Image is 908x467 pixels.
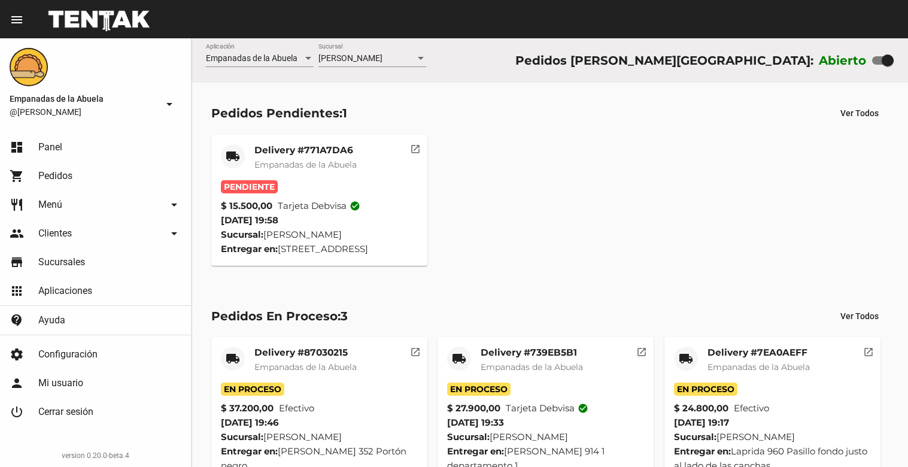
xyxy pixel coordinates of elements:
[221,445,278,457] strong: Entregar en:
[819,51,867,70] label: Abierto
[481,362,583,372] span: Empanadas de la Abuela
[10,169,24,183] mat-icon: shopping_cart
[226,351,240,366] mat-icon: local_shipping
[10,140,24,154] mat-icon: dashboard
[10,92,157,106] span: Empanadas de la Abuela
[221,242,418,256] div: [STREET_ADDRESS]
[221,214,278,226] span: [DATE] 19:58
[674,417,729,428] span: [DATE] 19:17
[162,97,177,111] mat-icon: arrow_drop_down
[211,104,347,123] div: Pedidos Pendientes:
[707,347,810,359] mat-card-title: Delivery #7EA0AEFF
[221,229,263,240] strong: Sucursal:
[10,405,24,419] mat-icon: power_settings_new
[38,377,83,389] span: Mi usuario
[38,170,72,182] span: Pedidos
[858,419,896,455] iframe: chat widget
[221,431,263,442] strong: Sucursal:
[10,106,157,118] span: @[PERSON_NAME]
[221,243,278,254] strong: Entregar en:
[674,431,716,442] strong: Sucursal:
[10,255,24,269] mat-icon: store
[38,348,98,360] span: Configuración
[410,142,421,153] mat-icon: open_in_new
[452,351,466,366] mat-icon: local_shipping
[674,401,728,416] strong: $ 24.800,00
[679,351,693,366] mat-icon: local_shipping
[221,228,418,242] div: [PERSON_NAME]
[254,159,357,170] span: Empanadas de la Abuela
[341,309,348,323] span: 3
[38,256,85,268] span: Sucursales
[506,401,588,416] span: Tarjeta debvisa
[578,403,588,414] mat-icon: check_circle
[10,450,181,462] div: version 0.20.0-beta.4
[674,383,737,396] span: En Proceso
[447,445,504,457] strong: Entregar en:
[278,199,360,213] span: Tarjeta debvisa
[211,307,348,326] div: Pedidos En Proceso:
[831,305,888,327] button: Ver Todos
[342,106,347,120] span: 1
[481,347,583,359] mat-card-title: Delivery #739EB5B1
[10,226,24,241] mat-icon: people
[38,314,65,326] span: Ayuda
[318,53,382,63] span: [PERSON_NAME]
[221,180,278,193] span: Pendiente
[254,347,357,359] mat-card-title: Delivery #87030215
[38,199,62,211] span: Menú
[10,347,24,362] mat-icon: settings
[515,51,813,70] div: Pedidos [PERSON_NAME][GEOGRAPHIC_DATA]:
[38,406,93,418] span: Cerrar sesión
[10,376,24,390] mat-icon: person
[221,401,274,416] strong: $ 37.200,00
[279,401,314,416] span: Efectivo
[221,430,418,444] div: [PERSON_NAME]
[254,362,357,372] span: Empanadas de la Abuela
[10,198,24,212] mat-icon: restaurant
[707,362,810,372] span: Empanadas de la Abuela
[167,226,181,241] mat-icon: arrow_drop_down
[38,141,62,153] span: Panel
[221,199,272,213] strong: $ 15.500,00
[447,430,644,444] div: [PERSON_NAME]
[226,149,240,163] mat-icon: local_shipping
[38,285,92,297] span: Aplicaciones
[10,48,48,86] img: f0136945-ed32-4f7c-91e3-a375bc4bb2c5.png
[10,284,24,298] mat-icon: apps
[447,417,504,428] span: [DATE] 19:33
[636,345,647,356] mat-icon: open_in_new
[674,445,731,457] strong: Entregar en:
[840,108,879,118] span: Ver Todos
[206,53,297,63] span: Empanadas de la Abuela
[221,383,284,396] span: En Proceso
[840,311,879,321] span: Ver Todos
[221,417,279,428] span: [DATE] 19:46
[447,431,490,442] strong: Sucursal:
[254,144,357,156] mat-card-title: Delivery #771A7DA6
[350,201,360,211] mat-icon: check_circle
[167,198,181,212] mat-icon: arrow_drop_down
[410,345,421,356] mat-icon: open_in_new
[10,13,24,27] mat-icon: menu
[863,345,874,356] mat-icon: open_in_new
[447,401,500,416] strong: $ 27.900,00
[38,228,72,239] span: Clientes
[10,313,24,327] mat-icon: contact_support
[674,430,871,444] div: [PERSON_NAME]
[447,383,511,396] span: En Proceso
[831,102,888,124] button: Ver Todos
[734,401,769,416] span: Efectivo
